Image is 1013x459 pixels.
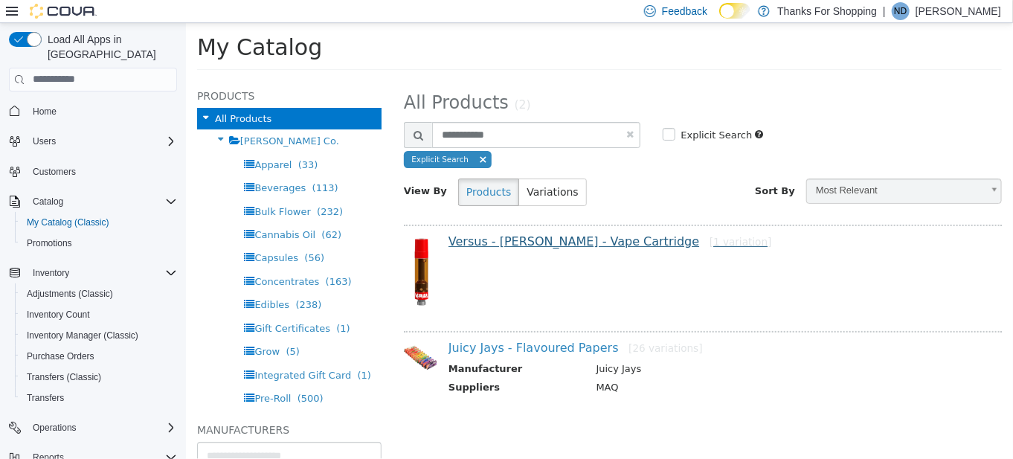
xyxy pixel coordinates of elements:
[68,323,94,334] span: Grow
[21,306,96,324] a: Inventory Count
[272,155,333,183] button: Products
[29,90,86,101] span: All Products
[27,350,94,362] span: Purchase Orders
[3,263,183,283] button: Inventory
[21,347,177,365] span: Purchase Orders
[777,2,877,20] p: Thanks For Shopping
[27,193,69,211] button: Catalog
[27,330,138,341] span: Inventory Manager (Classic)
[21,368,107,386] a: Transfers (Classic)
[894,2,907,20] span: ND
[15,367,183,388] button: Transfers (Classic)
[15,388,183,408] button: Transfers
[33,422,77,434] span: Operations
[11,398,196,416] h5: Manufacturers
[21,214,177,231] span: My Catalog (Classic)
[218,162,261,173] span: View By
[3,191,183,212] button: Catalog
[3,100,183,122] button: Home
[21,347,100,365] a: Purchase Orders
[15,283,183,304] button: Adjustments (Classic)
[27,103,62,121] a: Home
[3,131,183,152] button: Users
[140,253,166,264] span: (163)
[27,237,72,249] span: Promotions
[68,347,165,358] span: Integrated Gift Card
[68,229,112,240] span: Capsules
[21,234,177,252] span: Promotions
[27,309,90,321] span: Inventory Count
[3,417,183,438] button: Operations
[15,304,183,325] button: Inventory Count
[399,338,809,357] td: Juicy Jays
[33,106,57,118] span: Home
[329,75,345,89] small: (2)
[225,132,283,141] span: Explicit Search
[21,234,78,252] a: Promotions
[662,4,707,19] span: Feedback
[100,323,113,334] span: (5)
[33,135,56,147] span: Users
[126,159,152,170] span: (113)
[68,276,103,287] span: Edibles
[150,300,164,311] span: (1)
[33,166,76,178] span: Customers
[27,102,177,121] span: Home
[492,105,567,120] label: Explicit Search
[118,229,138,240] span: (56)
[112,136,132,147] span: (33)
[263,338,399,357] th: Manufacturer
[68,300,144,311] span: Gift Certificates
[263,211,586,225] a: Versus - [PERSON_NAME] - Vape Cartridge[1 variation]
[68,370,105,381] span: Pre-Roll
[135,206,155,217] span: (62)
[33,267,69,279] span: Inventory
[218,212,251,285] img: 150
[524,213,586,225] small: [1 variation]
[68,136,106,147] span: Apparel
[27,419,177,437] span: Operations
[68,253,133,264] span: Concentrates
[42,32,177,62] span: Load All Apps in [GEOGRAPHIC_DATA]
[68,183,124,194] span: Bulk Flower
[218,69,323,90] span: All Products
[332,155,400,183] button: Variations
[68,206,129,217] span: Cannabis Oil
[27,132,177,150] span: Users
[21,327,144,344] a: Inventory Manager (Classic)
[263,318,517,332] a: Juicy Jays - Flavoured Papers[26 variations]
[620,155,816,181] a: Most Relevant
[33,196,63,208] span: Catalog
[218,318,251,350] img: 150
[21,214,115,231] a: My Catalog (Classic)
[27,264,177,282] span: Inventory
[883,2,886,20] p: |
[569,162,609,173] span: Sort By
[15,346,183,367] button: Purchase Orders
[27,163,82,181] a: Customers
[263,357,399,376] th: Suppliers
[21,306,177,324] span: Inventory Count
[27,371,101,383] span: Transfers (Classic)
[21,389,70,407] a: Transfers
[172,347,185,358] span: (1)
[443,319,516,331] small: [26 variations]
[131,183,157,194] span: (232)
[892,2,910,20] div: Nikki Dusyk
[3,161,183,182] button: Customers
[15,325,183,346] button: Inventory Manager (Classic)
[27,162,177,181] span: Customers
[27,264,75,282] button: Inventory
[21,285,177,303] span: Adjustments (Classic)
[719,3,750,19] input: Dark Mode
[21,285,119,303] a: Adjustments (Classic)
[54,112,153,123] span: [PERSON_NAME] Co.
[109,276,135,287] span: (238)
[621,156,796,179] span: Most Relevant
[11,11,136,37] span: My Catalog
[112,370,138,381] span: (500)
[21,389,177,407] span: Transfers
[15,212,183,233] button: My Catalog (Classic)
[21,327,177,344] span: Inventory Manager (Classic)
